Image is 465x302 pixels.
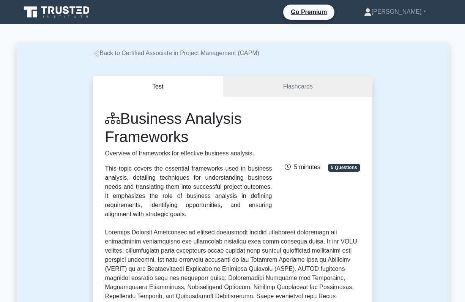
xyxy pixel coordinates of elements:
[285,164,320,170] span: 5 minutes
[346,4,445,19] a: [PERSON_NAME]
[286,7,331,17] a: Go Premium
[223,76,372,98] a: Flashcards
[105,164,272,219] div: This topic covers the essential frameworks used in business analysis, detailing techniques for un...
[93,50,260,56] a: Back to Certified Associate in Project Management (CAPM)
[328,164,360,171] span: 5 Questions
[105,149,272,158] p: Overview of frameworks for effective business analysis.
[105,109,272,146] h1: Business Analysis Frameworks
[93,76,224,98] button: Test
